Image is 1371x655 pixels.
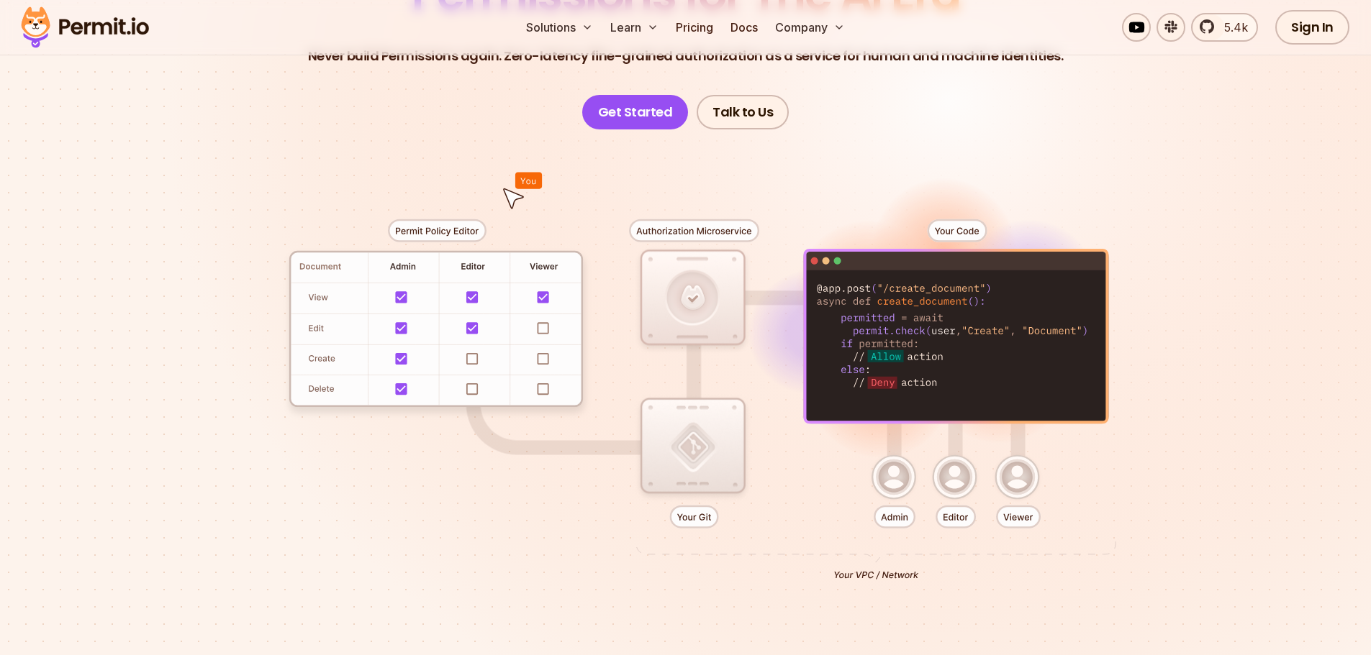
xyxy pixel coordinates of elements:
[1191,13,1258,42] a: 5.4k
[769,13,851,42] button: Company
[1216,19,1248,36] span: 5.4k
[520,13,599,42] button: Solutions
[605,13,664,42] button: Learn
[697,95,789,129] a: Talk to Us
[670,13,719,42] a: Pricing
[582,95,689,129] a: Get Started
[1275,10,1349,45] a: Sign In
[308,46,1064,66] p: Never build Permissions again. Zero-latency fine-grained authorization as a service for human and...
[725,13,764,42] a: Docs
[14,3,155,52] img: Permit logo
